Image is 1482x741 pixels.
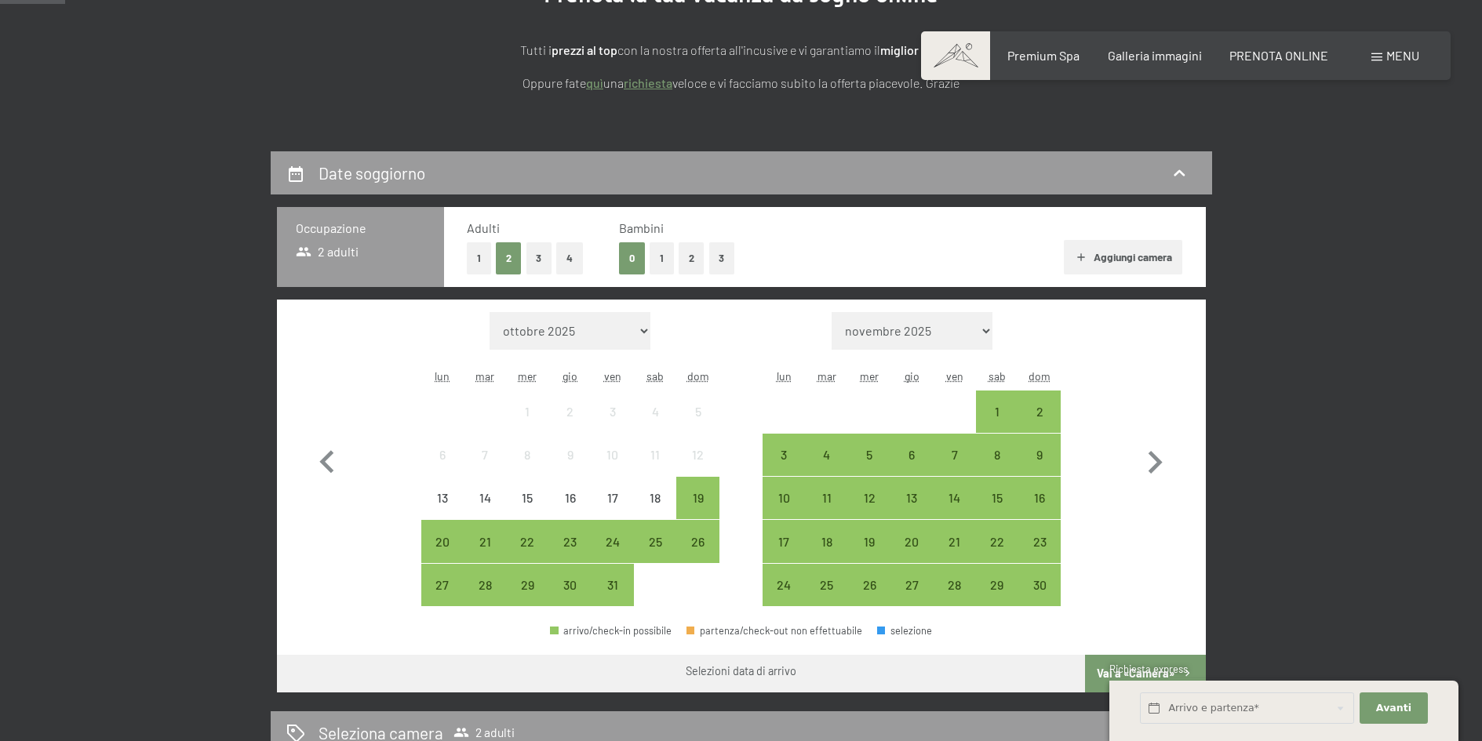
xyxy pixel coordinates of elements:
div: 21 [465,536,504,575]
div: arrivo/check-in possibile [464,564,506,606]
button: Mese successivo [1132,312,1178,607]
div: arrivo/check-in possibile [550,626,672,636]
div: 26 [850,579,889,618]
div: arrivo/check-in non effettuabile [421,434,464,476]
div: Wed Oct 22 2025 [506,520,548,562]
div: Wed Oct 15 2025 [506,477,548,519]
div: arrivo/check-in possibile [592,520,634,562]
abbr: giovedì [905,369,919,383]
abbr: venerdì [946,369,963,383]
div: 7 [465,449,504,488]
span: Adulti [467,220,500,235]
div: 17 [764,536,803,575]
div: Tue Oct 28 2025 [464,564,506,606]
div: 3 [764,449,803,488]
div: Mon Oct 13 2025 [421,477,464,519]
div: Sun Oct 19 2025 [676,477,719,519]
div: 3 [593,405,632,445]
div: 2 [1020,405,1059,445]
div: Fri Oct 24 2025 [592,520,634,562]
div: Thu Oct 09 2025 [549,434,592,476]
div: Mon Nov 03 2025 [763,434,805,476]
div: Wed Nov 05 2025 [848,434,890,476]
div: 6 [892,449,931,488]
div: Tue Nov 25 2025 [806,564,848,606]
div: arrivo/check-in non effettuabile [676,390,719,433]
div: Thu Oct 02 2025 [549,390,592,433]
div: arrivo/check-in possibile [506,520,548,562]
div: Sat Nov 08 2025 [976,434,1018,476]
div: Sat Oct 25 2025 [634,520,676,562]
div: 15 [978,492,1017,531]
div: Thu Oct 23 2025 [549,520,592,562]
div: selezione [877,626,932,636]
div: arrivo/check-in non effettuabile [592,434,634,476]
h2: Date soggiorno [319,163,425,183]
div: 31 [593,579,632,618]
div: arrivo/check-in non effettuabile [506,390,548,433]
div: 21 [934,536,974,575]
div: arrivo/check-in possibile [848,564,890,606]
div: arrivo/check-in possibile [676,477,719,519]
abbr: lunedì [435,369,450,383]
div: Sat Nov 22 2025 [976,520,1018,562]
div: 23 [1020,536,1059,575]
div: 4 [635,405,675,445]
div: 6 [423,449,462,488]
button: 1 [650,242,674,274]
div: 12 [850,492,889,531]
div: partenza/check-out non effettuabile [686,626,862,636]
button: Vai a «Camera» [1085,655,1205,692]
div: arrivo/check-in possibile [890,564,933,606]
div: 15 [508,492,547,531]
div: Thu Nov 20 2025 [890,520,933,562]
div: Thu Nov 13 2025 [890,477,933,519]
span: Richiesta express [1109,663,1188,675]
div: 17 [593,492,632,531]
div: arrivo/check-in non effettuabile [634,390,676,433]
div: Sun Nov 02 2025 [1018,390,1061,433]
div: arrivo/check-in non effettuabile [549,477,592,519]
div: Sun Nov 30 2025 [1018,564,1061,606]
div: arrivo/check-in possibile [976,564,1018,606]
abbr: lunedì [777,369,792,383]
div: arrivo/check-in possibile [1018,520,1061,562]
div: arrivo/check-in possibile [890,477,933,519]
div: 30 [1020,579,1059,618]
div: Mon Nov 24 2025 [763,564,805,606]
button: Mese precedente [304,312,350,607]
div: arrivo/check-in possibile [890,434,933,476]
div: 26 [678,536,717,575]
div: arrivo/check-in possibile [976,390,1018,433]
div: Sat Nov 29 2025 [976,564,1018,606]
div: 19 [850,536,889,575]
a: PRENOTA ONLINE [1229,48,1328,63]
span: Galleria immagini [1108,48,1202,63]
div: Selezioni data di arrivo [686,663,796,679]
div: arrivo/check-in non effettuabile [549,390,592,433]
div: Tue Nov 11 2025 [806,477,848,519]
div: 20 [423,536,462,575]
div: arrivo/check-in possibile [890,520,933,562]
div: Tue Nov 04 2025 [806,434,848,476]
div: Fri Oct 17 2025 [592,477,634,519]
div: 13 [423,492,462,531]
div: arrivo/check-in possibile [933,434,975,476]
abbr: domenica [1029,369,1051,383]
div: Mon Oct 27 2025 [421,564,464,606]
div: arrivo/check-in possibile [806,477,848,519]
div: Mon Nov 10 2025 [763,477,805,519]
div: 12 [678,449,717,488]
div: Wed Nov 19 2025 [848,520,890,562]
div: Sat Oct 18 2025 [634,477,676,519]
div: arrivo/check-in possibile [933,564,975,606]
div: 1 [508,405,547,445]
div: arrivo/check-in non effettuabile [676,434,719,476]
div: 23 [551,536,590,575]
div: 25 [807,579,847,618]
abbr: mercoledì [518,369,537,383]
div: arrivo/check-in possibile [763,477,805,519]
div: Tue Oct 07 2025 [464,434,506,476]
div: arrivo/check-in possibile [464,520,506,562]
div: arrivo/check-in possibile [421,520,464,562]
